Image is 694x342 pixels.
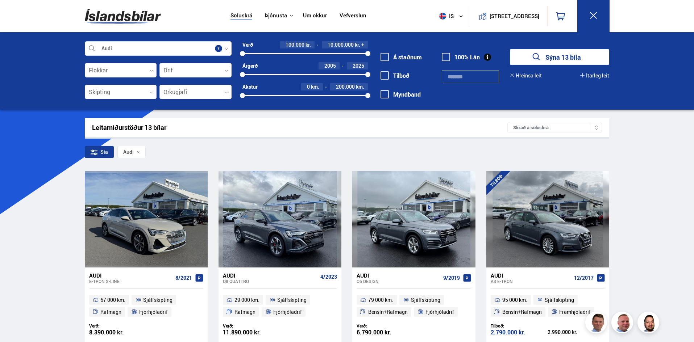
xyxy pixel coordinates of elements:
[559,308,591,316] span: Framhjóladrif
[277,296,307,304] span: Sjálfskipting
[411,296,440,304] span: Sjálfskipting
[230,12,252,20] a: Söluskrá
[574,275,594,281] span: 12/2017
[324,62,336,69] span: 2005
[306,42,311,48] span: kr.
[381,54,422,60] label: Á staðnum
[493,13,537,19] button: [STREET_ADDRESS]
[381,91,421,98] label: Myndband
[357,279,440,284] div: Q5 DESIGN
[580,73,609,79] button: Ítarleg leit
[510,49,609,65] button: Sýna 13 bíla
[425,308,454,316] span: Fjórhjóladrif
[357,272,440,279] div: Audi
[242,84,258,90] div: Akstur
[223,323,280,329] div: Verð:
[340,12,366,20] a: Vefverslun
[368,308,408,316] span: Bensín+Rafmagn
[311,84,319,90] span: km.
[234,296,259,304] span: 29 000 km.
[443,275,460,281] span: 9/2019
[85,146,114,158] div: Sía
[473,6,543,26] a: [STREET_ADDRESS]
[361,42,364,48] span: +
[353,62,364,69] span: 2025
[356,84,364,90] span: km.
[143,296,173,304] span: Sjálfskipting
[502,296,527,304] span: 95 000 km.
[303,12,327,20] a: Um okkur
[265,12,287,19] button: Þjónusta
[89,323,146,329] div: Verð:
[439,13,446,20] img: svg+xml;base64,PHN2ZyB4bWxucz0iaHR0cDovL3d3dy53My5vcmcvMjAwMC9zdmciIHdpZHRoPSI1MTIiIGhlaWdodD0iNT...
[502,308,542,316] span: Bensín+Rafmagn
[89,329,146,335] div: 8.390.000 kr.
[510,73,542,79] button: Hreinsa leit
[175,275,192,281] span: 8/2021
[357,323,414,329] div: Verð:
[92,124,508,131] div: Leitarniðurstöður 13 bílar
[273,308,302,316] span: Fjórhjóladrif
[242,63,258,69] div: Árgerð
[336,83,355,90] span: 200.000
[639,313,660,334] img: nhp88E3Fdnt1Opn2.png
[85,4,161,28] img: G0Ugv5HjCgRt.svg
[381,72,410,79] label: Tilboð
[89,272,173,279] div: Audi
[242,42,253,48] div: Verð
[436,13,454,20] span: is
[548,330,605,335] div: 2.990.000 kr.
[368,296,393,304] span: 79 000 km.
[234,308,255,316] span: Rafmagn
[223,329,280,335] div: 11.890.000 kr.
[612,313,634,334] img: siFngHWaQ9KaOqBr.png
[545,296,574,304] span: Sjálfskipting
[586,313,608,334] img: FbJEzSuNWCJXmdc-.webp
[223,279,317,284] div: Q8 QUATTRO
[491,329,548,335] div: 2.790.000 kr.
[139,308,168,316] span: Fjórhjóladrif
[89,279,173,284] div: e-tron S-LINE
[491,279,571,284] div: A3 E-TRON
[442,54,480,60] label: 100% Lán
[355,42,360,48] span: kr.
[357,329,414,335] div: 6.790.000 kr.
[491,323,548,329] div: Tilboð:
[307,83,310,90] span: 0
[328,41,354,48] span: 10.000.000
[507,123,602,132] div: Skráð á söluskrá
[491,272,571,279] div: Audi
[223,272,317,279] div: Audi
[436,5,469,27] button: is
[100,296,125,304] span: 67 000 km.
[320,274,337,280] span: 4/2023
[100,308,121,316] span: Rafmagn
[286,41,304,48] span: 100.000
[123,149,134,155] span: Audi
